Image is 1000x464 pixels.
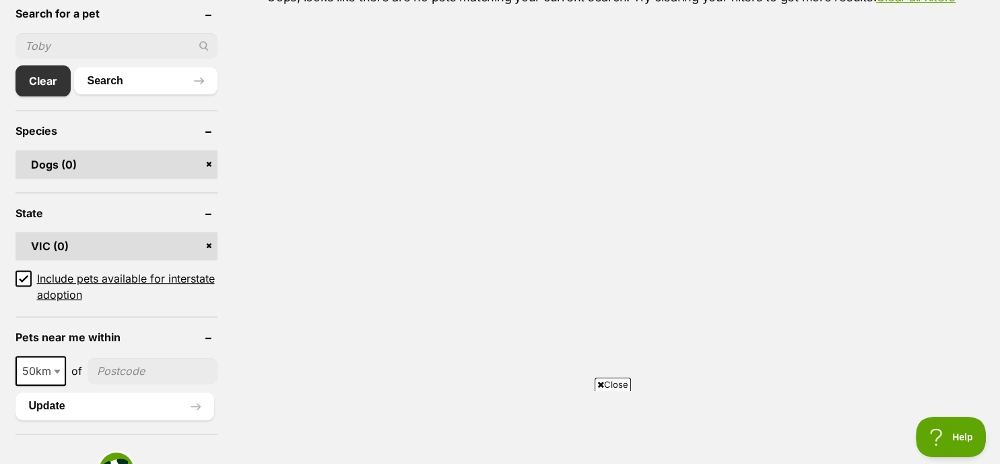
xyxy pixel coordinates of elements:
[15,207,218,219] header: State
[74,67,218,94] button: Search
[15,331,218,343] header: Pets near me within
[17,361,65,380] span: 50km
[88,358,218,384] input: postcode
[71,363,82,379] span: of
[15,65,71,96] a: Clear
[15,393,214,419] button: Update
[37,270,218,303] span: Include pets available for interstate adoption
[174,397,827,457] iframe: Advertisement
[15,356,66,386] span: 50km
[916,417,987,457] iframe: Help Scout Beacon - Open
[15,7,218,20] header: Search for a pet
[15,150,218,179] a: Dogs (0)
[15,125,218,137] header: Species
[15,270,218,303] a: Include pets available for interstate adoption
[15,33,218,59] input: Toby
[15,232,218,260] a: VIC (0)
[595,378,631,391] span: Close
